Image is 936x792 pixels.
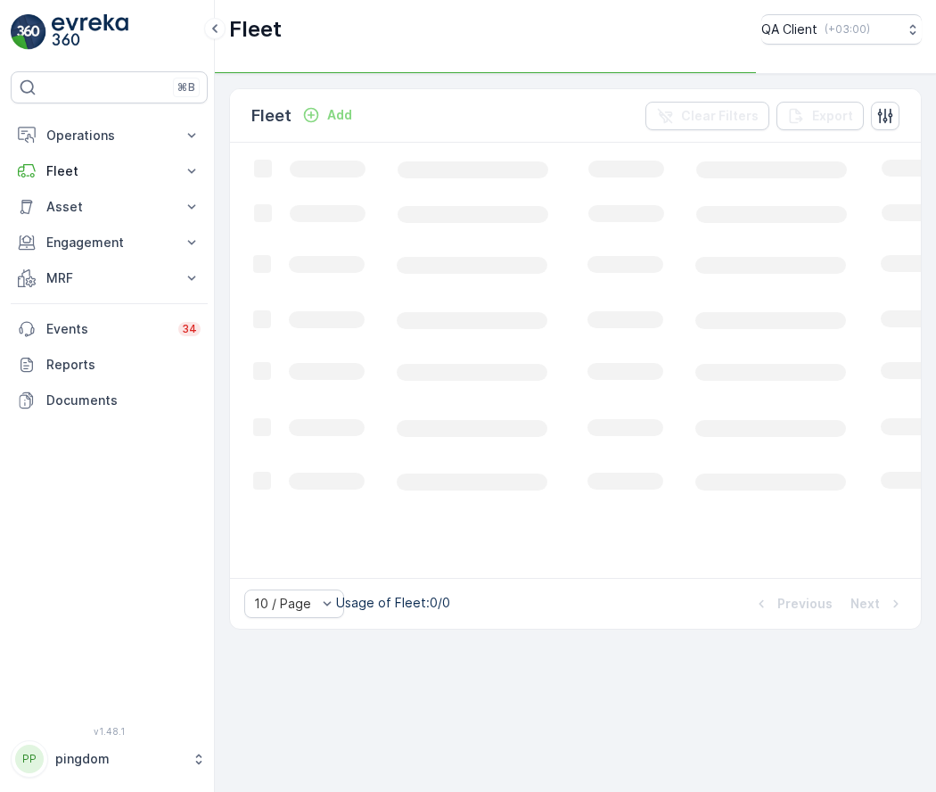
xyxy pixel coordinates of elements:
[46,269,172,287] p: MRF
[46,392,201,409] p: Documents
[681,107,759,125] p: Clear Filters
[177,80,195,95] p: ⌘B
[251,103,291,128] p: Fleet
[825,22,870,37] p: ( +03:00 )
[761,21,817,38] p: QA Client
[229,15,282,44] p: Fleet
[645,102,769,130] button: Clear Filters
[11,225,208,260] button: Engagement
[761,14,922,45] button: QA Client(+03:00)
[295,104,359,126] button: Add
[776,102,864,130] button: Export
[11,14,46,50] img: logo
[46,234,172,252] p: Engagement
[55,750,183,768] p: pingdom
[11,347,208,383] a: Reports
[52,14,128,50] img: logo_light-DOdMpM7g.png
[182,322,197,336] p: 34
[336,594,450,612] p: Usage of Fleet : 0/0
[327,106,352,124] p: Add
[46,198,172,216] p: Asset
[812,107,853,125] p: Export
[15,745,44,773] div: PP
[11,311,208,347] a: Events34
[46,162,172,180] p: Fleet
[11,118,208,153] button: Operations
[11,383,208,418] a: Documents
[11,726,208,737] span: v 1.48.1
[46,356,201,374] p: Reports
[11,260,208,296] button: MRF
[850,595,880,613] p: Next
[11,153,208,189] button: Fleet
[849,593,907,615] button: Next
[46,127,172,144] p: Operations
[777,595,833,613] p: Previous
[11,740,208,778] button: PPpingdom
[46,320,168,338] p: Events
[11,189,208,225] button: Asset
[751,593,834,615] button: Previous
